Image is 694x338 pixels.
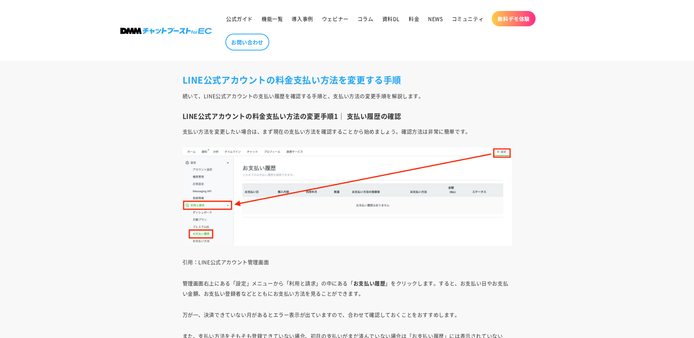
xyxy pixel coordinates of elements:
a: 無料デモ体験 [492,11,536,26]
a: 機能一覧 [257,11,287,26]
span: 機能一覧 [262,15,283,22]
p: 支払い方法を変更したい場合は、まず現在の支払い方法を確認することから始めましょう。確認方法は非常に簡単です。 [183,126,512,136]
a: コラム [353,11,378,26]
span: 資料DL [382,15,400,22]
span: ウェビナー [322,15,349,22]
a: ウェビナー [318,11,353,26]
p: 続いて、LINE公式アカウントの支払い履歴を確認する手順と、支払い方法の変更手順を解説します。 [183,91,512,101]
h3: LINE公式アカウントの料金支払い方法の変更手順1｜ 支払い履歴の確認 [183,112,512,120]
p: 管理画面右上にある「設定」メニューから「利用と請求」の中にある「 」をクリックします。すると、お支払い日やお支払い金額、お支払い登録者などとともにお支払い方法を見ることができます。 [183,278,512,298]
span: コミュニティ [452,15,484,22]
span: お問い合わせ [231,39,263,45]
a: 公式ガイド [222,11,257,26]
b: お支払い履歴 [353,279,386,287]
span: 公式ガイド [226,15,253,22]
span: 料金 [409,15,419,22]
p: 引用：LINE公式アカウント管理画面 [183,257,512,267]
p: 万が一、決済できていない月があるとエラー表示が出ていますので、合わせて確認しておくことをおすすめします。 [183,309,512,320]
a: お問い合わせ [225,34,269,50]
a: コミュニティ [447,11,488,26]
a: 料金 [404,11,424,26]
a: 導入事例 [287,11,317,26]
span: NEWS [428,15,443,22]
h2: LINE公式アカウントの料金支払い方法を変更する手順 [183,74,512,85]
span: 無料デモ体験 [498,15,530,22]
a: NEWS [424,11,447,26]
span: 導入事例 [292,15,313,22]
img: 株式会社DMM Boost [120,28,212,34]
span: コラム [357,15,374,22]
a: 資料DL [378,11,404,26]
